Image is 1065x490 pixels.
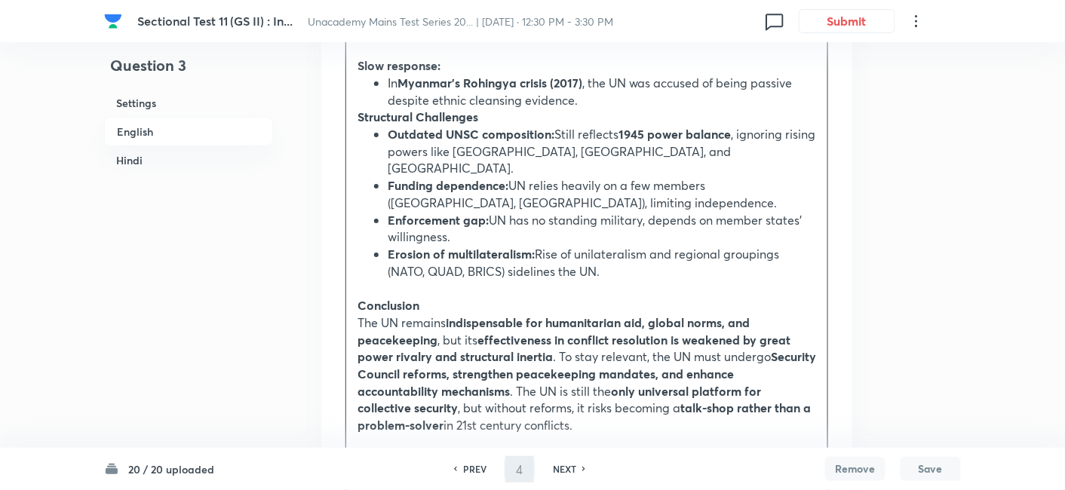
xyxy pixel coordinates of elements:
[128,461,214,477] h6: 20 / 20 uploaded
[463,462,486,476] h6: PREV
[104,12,122,30] img: Company Logo
[388,212,489,228] strong: Enforcement gap:
[104,146,273,174] h6: Hindi
[358,109,478,124] strong: Structural Challenges
[618,126,731,142] strong: 1945 power balance
[358,348,816,398] strong: Security Council reforms, strengthen peacekeeping mandates, and enhance accountability mechanisms
[388,246,816,280] li: Rise of unilateralism and regional groupings (NATO, QUAD, BRICS) sidelines the UN.
[825,457,885,481] button: Remove
[799,9,895,33] button: Submit
[358,383,761,416] strong: only universal platform for collective security
[388,126,816,177] li: Still reflects , ignoring rising powers like [GEOGRAPHIC_DATA], [GEOGRAPHIC_DATA], and [GEOGRAPHI...
[104,117,273,146] h6: English
[388,75,816,109] li: In , the UN was accused of being passive despite ethnic cleansing evidence.
[388,177,816,211] li: UN relies heavily on a few members ([GEOGRAPHIC_DATA], [GEOGRAPHIC_DATA]), limiting independence.
[358,57,440,73] strong: Slow response:
[137,13,293,29] span: Sectional Test 11 (GS II) : In...
[358,314,816,434] p: The UN remains , but its . To stay relevant, the UN must undergo . The UN is still the , but with...
[358,297,419,313] strong: Conclusion
[388,126,554,142] strong: Outdated UNSC composition:
[388,212,816,246] li: UN has no standing military, depends on member states’ willingness.
[104,54,273,89] h4: Question 3
[308,14,614,29] span: Unacademy Mains Test Series 20... | [DATE] · 12:30 PM - 3:30 PM
[397,75,582,90] strong: Myanmar’s Rohingya crisis (2017)
[358,400,811,433] strong: talk-shop rather than a problem-solver
[901,457,961,481] button: Save
[553,462,576,476] h6: NEXT
[388,177,508,193] strong: Funding dependence:
[358,314,750,348] strong: indispensable for humanitarian aid, global norms, and peacekeeping
[358,332,790,365] strong: effectiveness in conflict resolution is weakened by great power rivalry and structural inertia
[104,89,273,117] h6: Settings
[388,246,535,262] strong: Erosion of multilateralism:
[104,12,125,30] a: Company Logo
